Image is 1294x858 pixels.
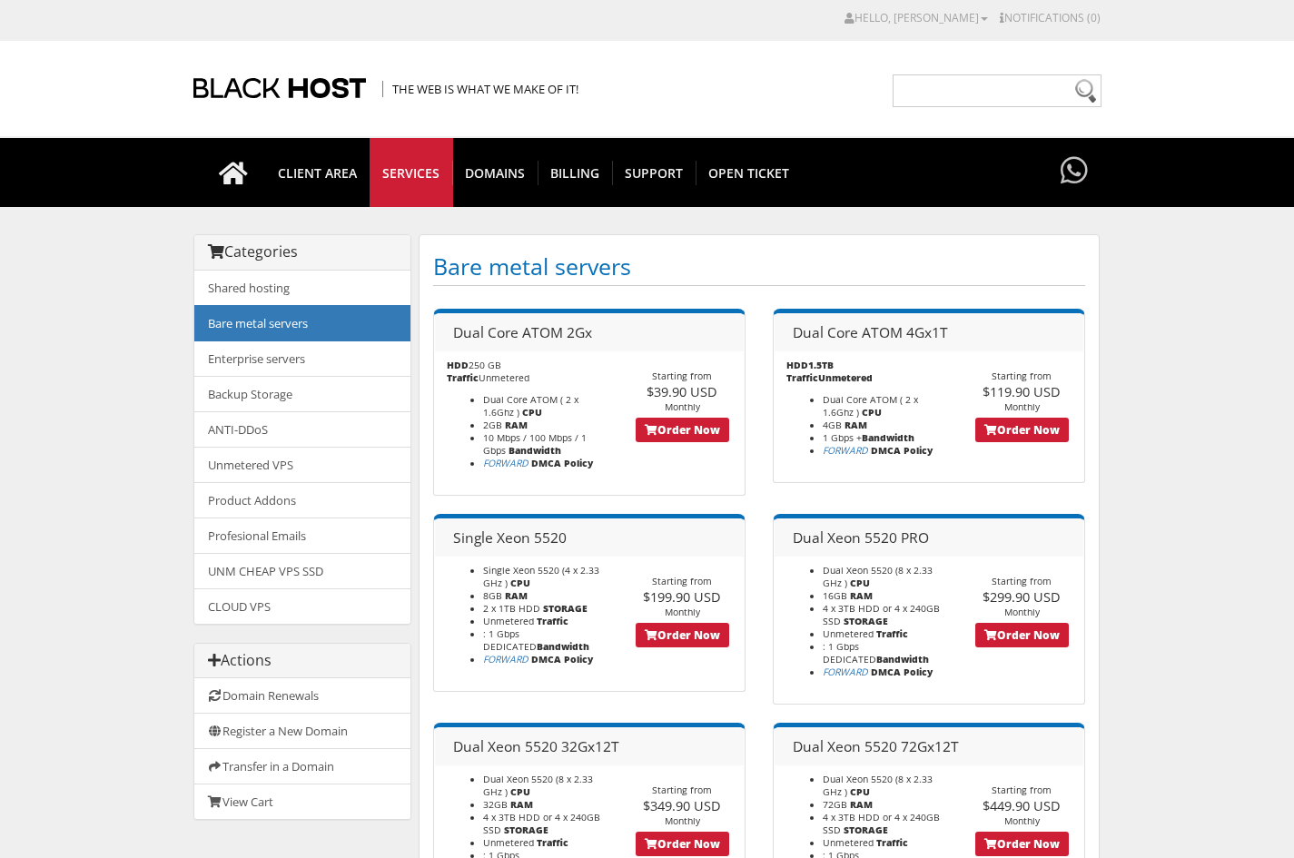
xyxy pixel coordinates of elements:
[844,615,888,627] b: STORAGE
[643,796,721,814] span: $349.90 USD
[382,81,578,97] span: The Web is what we make of it!
[543,602,588,615] b: STORAGE
[265,161,370,185] span: CLIENT AREA
[823,666,868,678] i: All abuse reports are forwarded
[531,653,593,666] b: DMCA Policy
[823,798,847,811] span: 72GB
[620,575,745,618] div: Starting from Monthly
[538,138,613,207] a: Billing
[483,627,607,653] li: : 1 Gbps DEDICATED
[612,138,696,207] a: Support
[483,602,540,615] span: 2 x 1TB HDD
[786,371,818,384] b: Traffic
[823,811,940,836] span: 4 x 3TB HDD or 4 x 240GB SSD
[483,811,600,836] span: 4 x 3TB HDD or 4 x 240GB SSD
[194,518,410,554] a: Profesional Emails
[983,382,1061,400] span: $119.90 USD
[483,457,528,469] a: FORWARD
[823,431,947,444] li: 1 Gbps +
[447,371,479,384] b: Traffic
[647,382,717,400] span: $39.90 USD
[871,666,933,678] b: DMCA Policy
[793,322,948,342] span: Dual Core ATOM 4Gx1T
[194,748,410,784] a: Transfer in a Domain
[862,431,914,444] b: Bandwidth
[483,419,502,431] span: 2GB
[505,589,528,602] b: RAM
[194,340,410,377] a: Enterprise servers
[893,74,1101,107] input: Need help?
[531,457,593,469] b: DMCA Policy
[845,419,867,431] b: RAM
[522,406,542,419] b: CPU
[823,640,947,666] li: : 1 Gbps DEDICATED
[510,798,533,811] b: RAM
[620,370,745,413] div: Starting from Monthly
[194,447,410,483] a: Unmetered VPS
[823,444,868,457] i: All abuse reports are forwarded
[823,419,842,431] span: 4GB
[696,161,802,185] span: Open Ticket
[975,832,1069,856] a: Order Now
[483,564,599,589] span: Single Xeon 5520 (4 x 2.33 GHz )
[194,411,410,448] a: ANTI-DDoS
[636,832,729,856] a: Order Now
[194,713,410,749] a: Register a New Domain
[537,836,568,849] b: Traffic
[483,615,534,627] span: Unmetered
[208,653,397,669] h3: Actions
[793,736,959,756] span: Dual Xeon 5520 72Gx12T
[452,161,538,185] span: Domains
[850,589,873,602] b: RAM
[862,406,882,419] b: CPU
[453,736,619,756] span: Dual Xeon 5520 32Gx12T
[823,444,868,457] a: FORWARD
[265,138,370,207] a: CLIENT AREA
[194,482,410,518] a: Product Addons
[447,359,607,384] p: 250 GB Unmetered
[505,419,528,431] b: RAM
[194,553,410,589] a: UNM CHEAP VPS SSD
[483,393,578,419] span: Dual Core ATOM ( 2 x 1.6Ghz )
[1056,138,1092,205] a: Have questions?
[871,444,933,457] b: DMCA Policy
[696,138,802,207] a: Open Ticket
[850,798,873,811] b: RAM
[370,161,453,185] span: SERVICES
[194,376,410,412] a: Backup Storage
[975,418,1069,442] a: Order Now
[483,589,502,602] span: 8GB
[823,773,933,798] span: Dual Xeon 5520 (8 x 2.33 GHz )
[983,587,1061,606] span: $299.90 USD
[620,784,745,827] div: Starting from Monthly
[960,575,1084,618] div: Starting from Monthly
[194,305,410,341] a: Bare metal servers
[510,577,530,589] b: CPU
[850,577,870,589] b: CPU
[876,836,908,849] b: Traffic
[975,623,1069,647] a: Order Now
[483,773,593,798] span: Dual Xeon 5520 (8 x 2.33 GHz )
[786,359,947,384] p: 1.5TB Unmetered
[201,138,266,207] a: Go to homepage
[1000,10,1101,25] a: Notifications (0)
[483,798,508,811] span: 32GB
[876,627,908,640] b: Traffic
[483,653,528,666] a: FORWARD
[823,393,918,419] span: Dual Core ATOM ( 2 x 1.6Ghz )
[845,10,988,25] a: Hello, [PERSON_NAME]
[823,836,874,849] span: Unmetered
[983,796,1061,814] span: $449.90 USD
[537,615,568,627] b: Traffic
[786,359,808,371] b: HDD
[538,161,613,185] span: Billing
[823,666,868,678] a: FORWARD
[636,623,729,647] a: Order Now
[208,244,397,261] h3: Categories
[483,653,528,666] i: All abuse reports are forwarded
[850,785,870,798] b: CPU
[960,784,1084,827] div: Starting from Monthly
[876,653,929,666] b: Bandwidth
[823,627,874,640] span: Unmetered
